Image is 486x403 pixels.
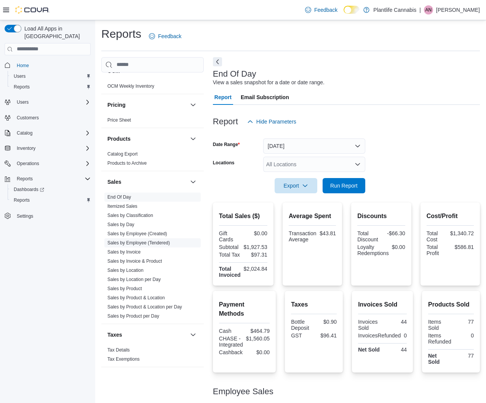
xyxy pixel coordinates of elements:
div: Taxes [101,345,204,367]
h3: Pricing [107,101,125,109]
span: Inventory [17,145,35,151]
a: Sales by Employee (Tendered) [107,240,170,246]
span: Operations [14,159,91,168]
span: Sales by Invoice & Product [107,258,162,264]
span: Tax Exemptions [107,356,140,362]
label: Date Range [213,141,240,148]
button: Sales [107,178,187,186]
div: Products [101,149,204,171]
h2: Products Sold [428,300,474,309]
button: Catalog [2,128,94,138]
a: Sales by Invoice [107,249,141,255]
span: Feedback [158,32,181,40]
span: Reports [17,176,33,182]
span: Settings [17,213,33,219]
span: Users [14,98,91,107]
p: | [419,5,421,14]
div: Bottle Deposit [291,319,312,331]
a: Sales by Product [107,286,142,291]
span: Catalog [17,130,32,136]
div: Sales [101,193,204,324]
button: Products [189,134,198,143]
strong: Net Sold [428,353,440,365]
span: Load All Apps in [GEOGRAPHIC_DATA] [21,25,91,40]
span: Catalog Export [107,151,137,157]
span: Sales by Employee (Created) [107,231,167,237]
a: Feedback [146,29,184,44]
span: Reports [14,84,30,90]
div: 0 [454,332,474,339]
div: Cash [219,328,243,334]
a: Sales by Product & Location per Day [107,304,182,310]
h1: Reports [101,26,141,42]
a: Home [14,61,32,70]
a: Sales by Employee (Created) [107,231,167,236]
a: Sales by Classification [107,213,153,218]
div: 44 [384,347,407,353]
a: Sales by Product per Day [107,313,159,319]
img: Cova [15,6,50,14]
button: Users [2,97,94,108]
span: Reports [11,196,91,205]
div: Total Tax [219,252,242,258]
span: Inventory [14,144,91,153]
div: OCM [101,82,204,94]
div: -$66.30 [383,230,405,236]
div: $2,024.84 [244,266,267,272]
a: Reports [11,196,33,205]
span: Export [279,178,313,193]
span: Hide Parameters [256,118,296,125]
div: $43.81 [320,230,336,236]
span: Sales by Employee (Tendered) [107,240,170,246]
div: Loyalty Redemptions [357,244,389,256]
div: Total Discount [357,230,380,242]
button: Run Report [323,178,365,193]
span: Catalog [14,128,91,138]
h2: Invoices Sold [358,300,407,309]
a: Tax Details [107,347,130,353]
span: OCM Weekly Inventory [107,83,154,89]
div: Invoices Sold [358,319,381,331]
a: Dashboards [11,185,47,194]
h2: Taxes [291,300,337,309]
div: CHASE - Integrated [219,336,243,348]
span: Report [214,90,232,105]
p: [PERSON_NAME] [436,5,480,14]
span: Users [17,99,29,105]
span: Sales by Product [107,286,142,292]
div: 44 [384,319,407,325]
button: Pricing [189,100,198,109]
button: Settings [2,210,94,221]
div: $1,340.72 [450,230,474,236]
button: Reports [2,173,94,184]
h3: Sales [107,178,121,186]
button: Export [275,178,317,193]
button: Home [2,60,94,71]
a: Products to Archive [107,161,147,166]
span: Customers [17,115,39,121]
a: Settings [14,212,36,221]
button: OCM [189,66,198,75]
span: Sales by Product & Location [107,295,165,301]
a: Sales by Location [107,268,144,273]
div: $0.00 [246,349,270,355]
button: Sales [189,177,198,186]
a: Itemized Sales [107,204,137,209]
button: Next [213,57,222,66]
div: Total Profit [427,244,449,256]
button: Inventory [2,143,94,154]
a: Sales by Product & Location [107,295,165,300]
div: $97.31 [245,252,267,258]
button: Inventory [14,144,38,153]
button: Customers [2,112,94,123]
span: Reports [14,197,30,203]
a: Users [11,72,29,81]
button: Hide Parameters [244,114,299,129]
button: Operations [14,159,42,168]
button: Users [8,71,94,82]
span: Customers [14,113,91,122]
span: Sales by Day [107,222,134,228]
